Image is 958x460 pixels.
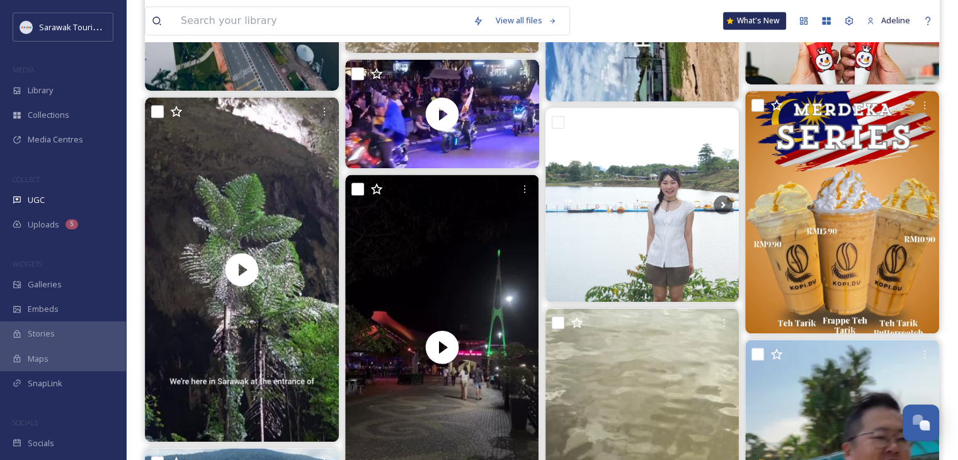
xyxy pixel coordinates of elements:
[39,21,128,33] span: Sarawak Tourism Board
[13,65,35,74] span: MEDIA
[28,219,59,231] span: Uploads
[28,194,45,206] span: UGC
[860,8,916,33] a: Adeline
[881,14,910,26] span: Adeline
[28,279,62,290] span: Galleries
[903,405,939,441] button: Open Chat
[28,84,53,96] span: Library
[66,219,78,229] div: 5
[28,303,59,315] span: Embeds
[13,418,38,427] span: SOCIALS
[145,97,339,442] video: Meet Zingiber kelabitianum, an endemic ginger of Borneo. #Sarawak #Malaysia #Ginger #TheBotanist
[13,175,40,184] span: COLLECT
[28,437,54,449] span: Socials
[28,353,48,365] span: Maps
[723,12,786,30] a: What's New
[545,108,739,302] img: Collecting peaceful lake days 🌿💙 . . #sarawak #kuchingsarawak #shortgateway #cuticutimalaysia
[28,109,69,121] span: Collections
[745,91,939,333] img: Dah try merdeka series Kopidu tak? Jom dapatkan sekarang sebab stok amat lah terhad🙌🏻, Siapa cepa...
[489,8,563,33] a: View all files
[13,259,42,268] span: WIDGETS
[145,97,339,442] img: thumbnail
[28,377,62,389] span: SnapLink
[345,59,539,168] img: thumbnail
[28,134,83,146] span: Media Centres
[345,59,539,168] video: #desscooter #kuchingparade2025 #electricbike #electricscooter #electricscooter #kuching #sarawak
[28,328,55,340] span: Stories
[20,21,33,33] img: new%20smtd%20transparent%202%20copy%404x.png
[174,7,467,35] input: Search your library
